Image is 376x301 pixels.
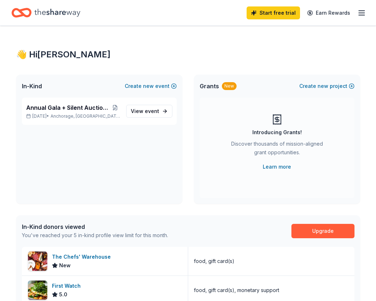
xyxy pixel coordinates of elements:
p: [DATE] • [26,113,120,119]
div: Discover thousands of mission-aligned grant opportunities. [228,140,326,160]
span: New [59,261,71,270]
img: Image for The Chefs' Warehouse [28,251,47,271]
div: You've reached your 5 in-kind profile view limit for this month. [22,231,168,240]
button: Createnewevent [125,82,177,90]
a: Home [11,4,80,21]
span: In-Kind [22,82,42,90]
img: Image for First Watch [28,281,47,300]
div: First Watch [52,282,84,290]
div: food, gift card(s) [194,257,234,265]
span: Grants [200,82,219,90]
div: New [222,82,237,90]
div: In-Kind donors viewed [22,222,168,231]
div: food, gift card(s), monetary support [194,286,279,295]
div: The Chefs' Warehouse [52,253,114,261]
div: 👋 Hi [PERSON_NAME] [16,49,360,60]
button: Createnewproject [299,82,354,90]
span: View [131,107,159,116]
span: new [143,82,154,90]
span: event [145,108,159,114]
a: Earn Rewards [303,6,354,19]
span: Anchorage, [GEOGRAPHIC_DATA] [51,113,120,119]
span: 5.0 [59,290,67,299]
a: Start free trial [247,6,300,19]
a: Upgrade [291,224,354,238]
div: Introducing Grants! [252,128,302,137]
a: View event [126,105,172,118]
span: new [318,82,328,90]
span: Annual Gala + Silent Auction Fundraiser [26,103,110,112]
a: Learn more [263,163,291,171]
